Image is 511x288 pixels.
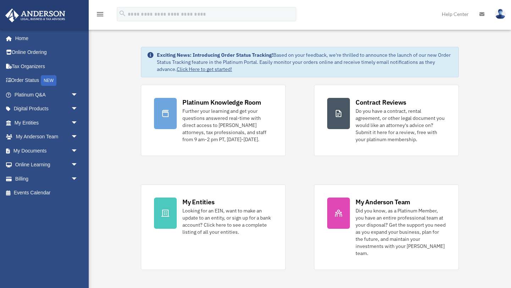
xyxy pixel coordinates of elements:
div: Did you know, as a Platinum Member, you have an entire professional team at your disposal? Get th... [356,207,446,257]
a: Billingarrow_drop_down [5,172,89,186]
span: arrow_drop_down [71,116,85,130]
a: Home [5,31,85,45]
a: My Anderson Teamarrow_drop_down [5,130,89,144]
a: Order StatusNEW [5,73,89,88]
span: arrow_drop_down [71,130,85,144]
a: Tax Organizers [5,59,89,73]
a: My Anderson Team Did you know, as a Platinum Member, you have an entire professional team at your... [314,184,459,270]
div: Further your learning and get your questions answered real-time with direct access to [PERSON_NAM... [182,107,273,143]
a: Digital Productsarrow_drop_down [5,102,89,116]
a: Online Learningarrow_drop_down [5,158,89,172]
span: arrow_drop_down [71,144,85,158]
a: My Documentsarrow_drop_down [5,144,89,158]
div: Do you have a contract, rental agreement, or other legal document you would like an attorney's ad... [356,107,446,143]
i: menu [96,10,104,18]
span: arrow_drop_down [71,102,85,116]
a: Online Ordering [5,45,89,60]
img: User Pic [495,9,506,19]
strong: Exciting News: Introducing Order Status Tracking! [157,52,273,58]
a: Events Calendar [5,186,89,200]
a: Platinum Knowledge Room Further your learning and get your questions answered real-time with dire... [141,85,286,156]
a: menu [96,12,104,18]
a: My Entities Looking for an EIN, want to make an update to an entity, or sign up for a bank accoun... [141,184,286,270]
div: NEW [41,75,56,86]
div: My Entities [182,198,214,206]
span: arrow_drop_down [71,172,85,186]
a: Click Here to get started! [177,66,232,72]
div: Platinum Knowledge Room [182,98,261,107]
div: Based on your feedback, we're thrilled to announce the launch of our new Order Status Tracking fe... [157,51,453,73]
div: My Anderson Team [356,198,410,206]
div: Contract Reviews [356,98,406,107]
a: My Entitiesarrow_drop_down [5,116,89,130]
i: search [119,10,126,17]
a: Contract Reviews Do you have a contract, rental agreement, or other legal document you would like... [314,85,459,156]
span: arrow_drop_down [71,158,85,172]
img: Anderson Advisors Platinum Portal [3,9,67,22]
span: arrow_drop_down [71,88,85,102]
a: Platinum Q&Aarrow_drop_down [5,88,89,102]
div: Looking for an EIN, want to make an update to an entity, or sign up for a bank account? Click her... [182,207,273,236]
